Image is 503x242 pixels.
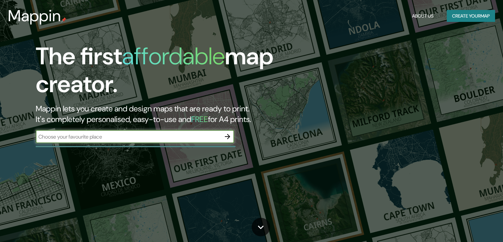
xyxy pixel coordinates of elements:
h2: Mappin lets you create and design maps that are ready to print. It's completely personalised, eas... [36,103,287,125]
h3: Mappin [8,7,61,25]
h1: The first map creator. [36,42,287,103]
button: About Us [409,10,436,22]
h5: FREE [191,114,208,124]
input: Choose your favourite place [36,133,221,141]
img: mappin-pin [61,17,66,23]
h1: affordable [122,41,225,72]
button: Create yourmap [447,10,495,22]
